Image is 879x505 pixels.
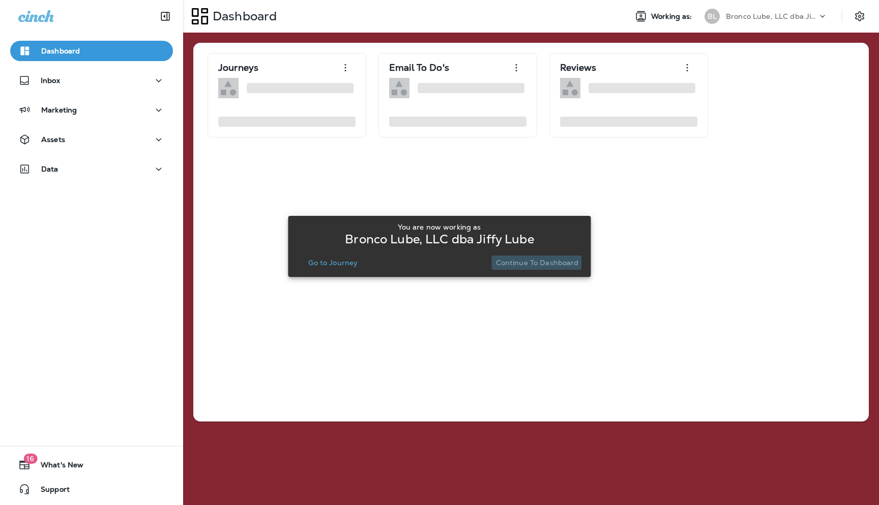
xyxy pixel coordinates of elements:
button: Continue to Dashboard [492,256,583,270]
button: Collapse Sidebar [151,6,180,26]
button: Assets [10,129,173,150]
p: Data [41,165,58,173]
button: Go to Journey [304,256,362,270]
p: Inbox [41,76,60,85]
p: Marketing [41,106,77,114]
span: What's New [31,461,83,473]
button: Inbox [10,70,173,91]
span: Support [31,485,70,497]
p: Assets [41,135,65,144]
span: Working as: [651,12,694,21]
p: Bronco Lube, LLC dba Jiffy Lube [345,235,534,243]
p: You are now working as [398,223,481,231]
p: Dashboard [41,47,80,55]
button: Data [10,159,173,179]
button: Support [10,479,173,499]
button: Marketing [10,100,173,120]
button: 16What's New [10,455,173,475]
p: Continue to Dashboard [496,259,579,267]
p: Go to Journey [308,259,358,267]
p: Journeys [218,63,258,73]
button: Settings [851,7,869,25]
button: Dashboard [10,41,173,61]
span: 16 [23,454,37,464]
p: Dashboard [209,9,277,24]
p: Bronco Lube, LLC dba Jiffy Lube [726,12,817,20]
div: BL [705,9,720,24]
